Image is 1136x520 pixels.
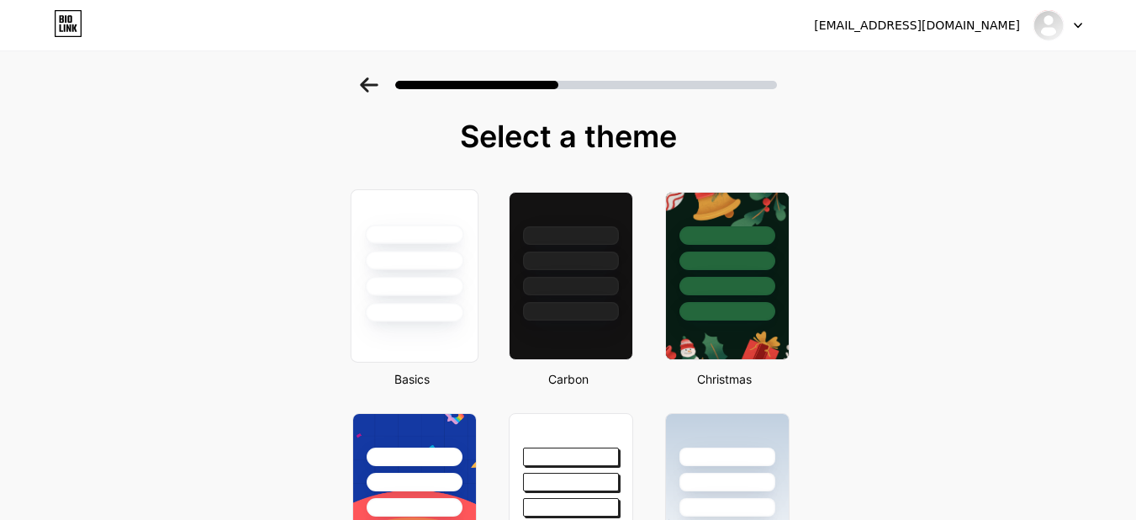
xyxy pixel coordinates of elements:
div: [EMAIL_ADDRESS][DOMAIN_NAME] [814,17,1020,34]
img: sfclubunimore [1033,9,1065,41]
div: Christmas [660,370,790,388]
div: Carbon [504,370,633,388]
div: Select a theme [346,119,791,153]
div: Basics [347,370,477,388]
